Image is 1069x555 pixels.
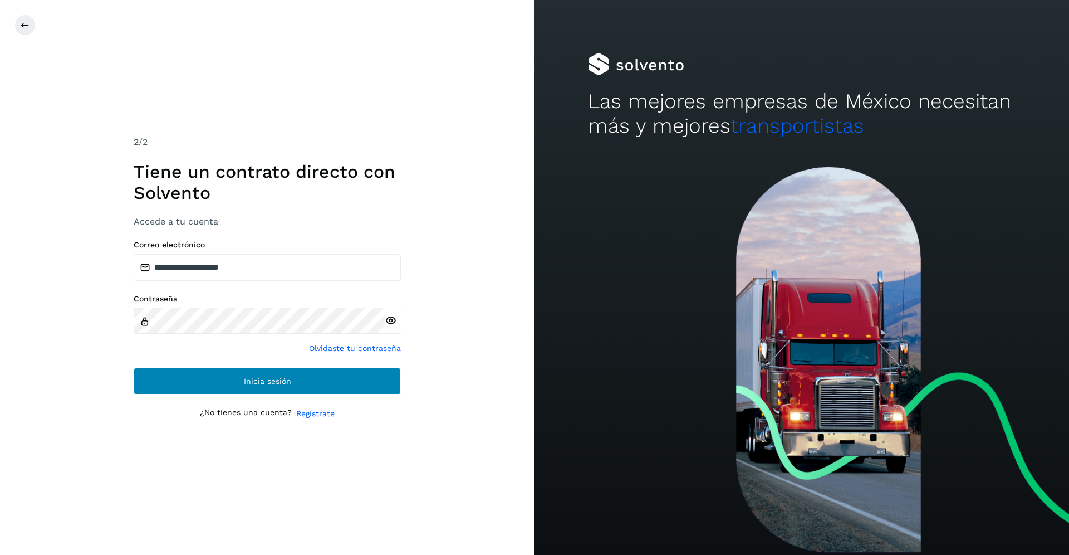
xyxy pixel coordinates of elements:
a: Regístrate [296,408,335,420]
h3: Accede a tu cuenta [134,216,401,227]
span: transportistas [730,114,864,138]
h1: Tiene un contrato directo con Solvento [134,161,401,204]
span: Inicia sesión [244,377,291,385]
a: Olvidaste tu contraseña [309,343,401,354]
label: Contraseña [134,294,401,304]
div: /2 [134,135,401,149]
span: 2 [134,137,139,147]
label: Correo electrónico [134,240,401,250]
p: ¿No tienes una cuenta? [200,408,292,420]
button: Inicia sesión [134,368,401,395]
h2: Las mejores empresas de México necesitan más y mejores [588,89,1016,139]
